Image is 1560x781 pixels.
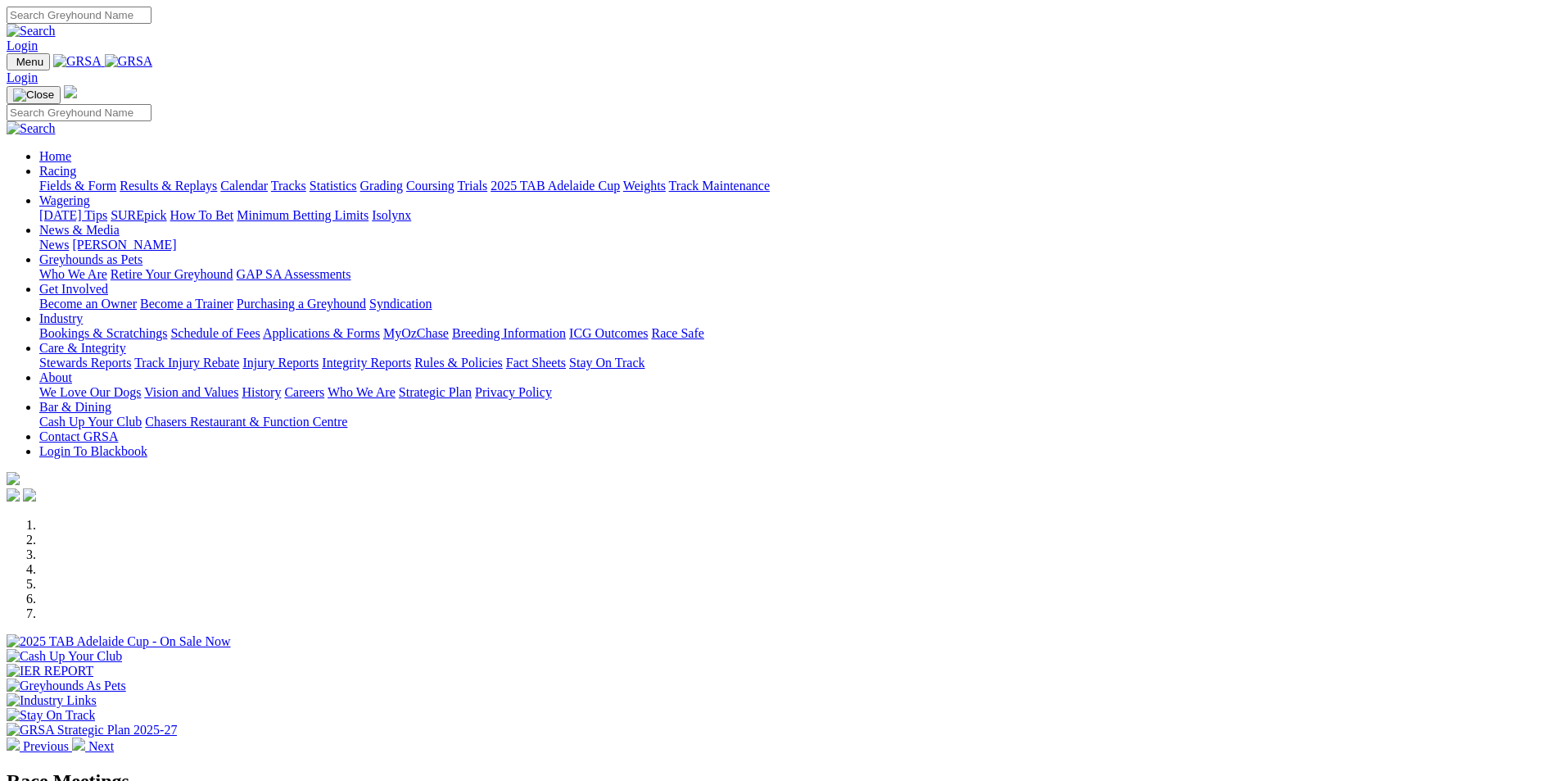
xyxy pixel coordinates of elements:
[220,179,268,193] a: Calendar
[369,297,432,311] a: Syndication
[39,415,142,429] a: Cash Up Your Club
[7,24,56,39] img: Search
[452,326,566,340] a: Breeding Information
[39,223,120,237] a: News & Media
[39,444,147,458] a: Login To Blackbook
[39,208,107,222] a: [DATE] Tips
[39,238,1553,252] div: News & Media
[475,385,552,399] a: Privacy Policy
[39,164,76,178] a: Racing
[39,356,131,370] a: Stewards Reports
[16,56,43,68] span: Menu
[170,326,260,340] a: Schedule of Fees
[7,649,122,664] img: Cash Up Your Club
[39,311,83,325] a: Industry
[651,326,703,340] a: Race Safe
[39,385,141,399] a: We Love Our Dogs
[39,149,71,163] a: Home
[7,121,56,136] img: Search
[140,297,233,311] a: Become a Trainer
[23,488,36,502] img: twitter.svg
[39,179,116,193] a: Fields & Form
[39,252,142,266] a: Greyhounds as Pets
[39,238,69,252] a: News
[144,385,238,399] a: Vision and Values
[7,693,97,708] img: Industry Links
[569,326,648,340] a: ICG Outcomes
[39,429,118,443] a: Contact GRSA
[237,208,369,222] a: Minimum Betting Limits
[72,238,176,252] a: [PERSON_NAME]
[39,208,1553,223] div: Wagering
[7,488,20,502] img: facebook.svg
[322,356,411,370] a: Integrity Reports
[39,341,126,355] a: Care & Integrity
[623,179,666,193] a: Weights
[105,54,153,69] img: GRSA
[39,282,108,296] a: Get Involved
[457,179,487,193] a: Trials
[7,738,20,751] img: chevron-left-pager-white.svg
[39,179,1553,193] div: Racing
[53,54,102,69] img: GRSA
[237,297,366,311] a: Purchasing a Greyhound
[569,356,644,370] a: Stay On Track
[414,356,503,370] a: Rules & Policies
[399,385,472,399] a: Strategic Plan
[39,193,90,207] a: Wagering
[39,356,1553,370] div: Care & Integrity
[39,326,167,340] a: Bookings & Scratchings
[72,739,114,753] a: Next
[39,370,72,384] a: About
[39,415,1553,429] div: Bar & Dining
[360,179,403,193] a: Grading
[7,664,93,679] img: IER REPORT
[64,85,77,98] img: logo-grsa-white.png
[39,385,1553,400] div: About
[39,297,137,311] a: Become an Owner
[669,179,770,193] a: Track Maintenance
[7,679,126,693] img: Greyhounds As Pets
[39,400,111,414] a: Bar & Dining
[7,39,38,52] a: Login
[7,708,95,723] img: Stay On Track
[23,739,69,753] span: Previous
[7,7,151,24] input: Search
[383,326,449,340] a: MyOzChase
[39,267,107,281] a: Who We Are
[7,739,72,753] a: Previous
[284,385,324,399] a: Careers
[237,267,351,281] a: GAP SA Assessments
[111,208,166,222] a: SUREpick
[271,179,306,193] a: Tracks
[13,89,54,102] img: Close
[88,739,114,753] span: Next
[120,179,217,193] a: Results & Replays
[39,297,1553,311] div: Get Involved
[7,723,177,738] img: GRSA Strategic Plan 2025-27
[39,267,1553,282] div: Greyhounds as Pets
[134,356,239,370] a: Track Injury Rebate
[491,179,620,193] a: 2025 TAB Adelaide Cup
[328,385,396,399] a: Who We Are
[145,415,347,429] a: Chasers Restaurant & Function Centre
[7,53,50,70] button: Toggle navigation
[111,267,233,281] a: Retire Your Greyhound
[39,326,1553,341] div: Industry
[506,356,566,370] a: Fact Sheets
[7,104,151,121] input: Search
[242,385,281,399] a: History
[263,326,380,340] a: Applications & Forms
[72,738,85,751] img: chevron-right-pager-white.svg
[372,208,411,222] a: Isolynx
[310,179,357,193] a: Statistics
[7,634,231,649] img: 2025 TAB Adelaide Cup - On Sale Now
[7,472,20,485] img: logo-grsa-white.png
[7,86,61,104] button: Toggle navigation
[242,356,319,370] a: Injury Reports
[406,179,454,193] a: Coursing
[7,70,38,84] a: Login
[170,208,234,222] a: How To Bet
